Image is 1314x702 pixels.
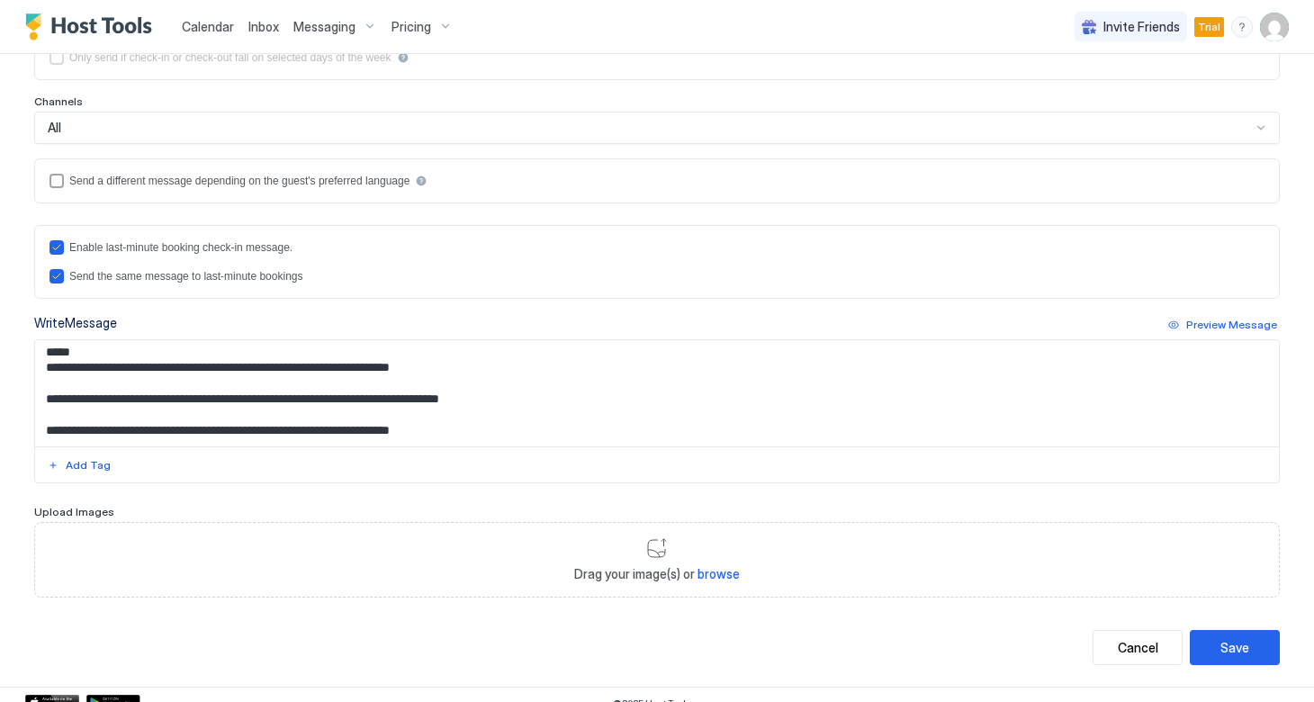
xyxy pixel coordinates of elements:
button: Preview Message [1165,314,1280,336]
div: menu [1231,16,1253,38]
div: lastMinuteMessageIsTheSame [49,269,1264,283]
span: browse [697,566,740,581]
span: Calendar [182,19,234,34]
span: Invite Friends [1103,19,1180,35]
span: Upload Images [34,505,114,518]
iframe: Intercom live chat [18,641,61,684]
button: Cancel [1093,630,1183,665]
div: isLimited [49,50,1264,65]
textarea: Input Field [35,340,1279,446]
span: Messaging [293,19,355,35]
button: Save [1190,630,1280,665]
div: lastMinuteMessageEnabled [49,240,1264,255]
div: Send the same message to last-minute bookings [69,270,302,283]
span: All [48,120,61,136]
span: Inbox [248,19,279,34]
div: Cancel [1118,638,1158,657]
span: Pricing [391,19,431,35]
a: Host Tools Logo [25,13,160,40]
div: Only send if check-in or check-out fall on selected days of the week [69,51,391,64]
div: Enable last-minute booking check-in message. [69,241,292,254]
a: Inbox [248,17,279,36]
div: Write Message [34,313,117,332]
div: User profile [1260,13,1289,41]
div: languagesEnabled [49,174,1264,188]
div: Send a different message depending on the guest's preferred language [69,175,409,187]
div: Save [1220,638,1249,657]
span: Trial [1198,19,1220,35]
span: Drag your image(s) or [574,566,740,582]
button: Add Tag [45,454,113,476]
div: Add Tag [66,457,111,473]
span: Channels [34,94,83,108]
div: Preview Message [1186,317,1277,333]
a: Calendar [182,17,234,36]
